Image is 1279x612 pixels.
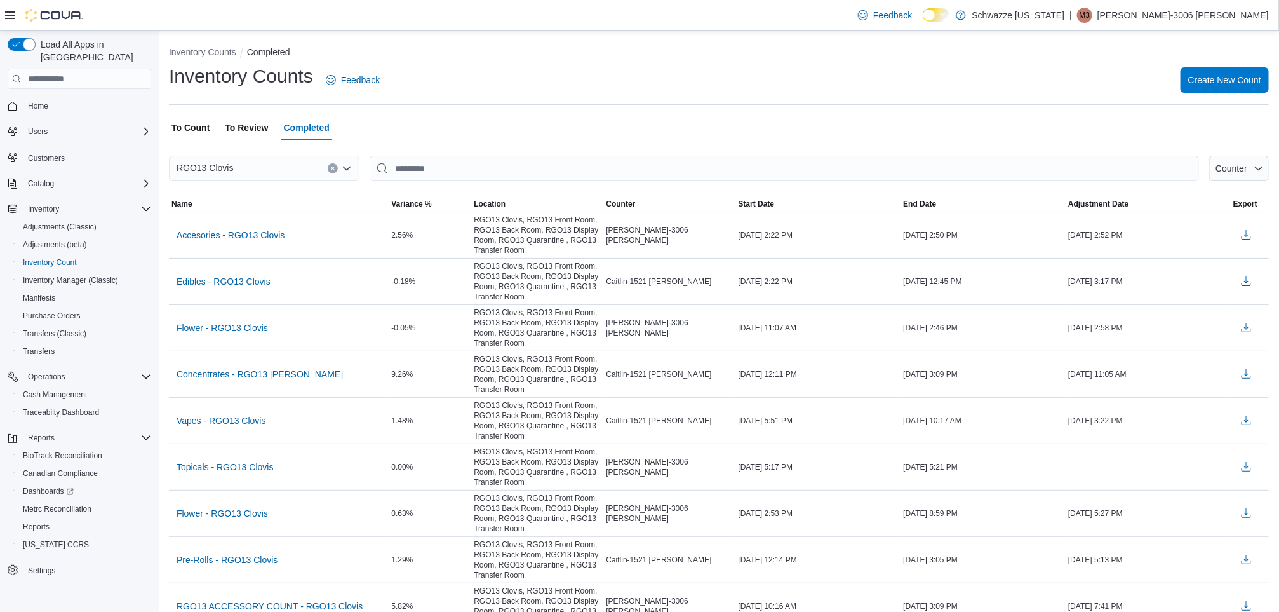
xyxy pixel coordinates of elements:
[18,405,151,420] span: Traceabilty Dashboard
[471,491,603,536] div: RGO13 Clovis, RGO13 Front Room, RGO13 Back Room, RGO13 Display Room, RGO13 Quarantine , RGO13 Tra...
[370,156,1199,181] input: This is a search bar. After typing your query, hit enter to filter the results lower in the page.
[23,222,97,232] span: Adjustments (Classic)
[23,563,60,578] a: Settings
[606,503,733,524] span: [PERSON_NAME]-3006 [PERSON_NAME]
[169,64,313,89] h1: Inventory Counts
[736,367,901,382] div: [DATE] 12:11 PM
[13,482,156,500] a: Dashboards
[13,307,156,325] button: Purchase Orders
[606,457,733,477] span: [PERSON_NAME]-3006 [PERSON_NAME]
[901,459,1066,475] div: [DATE] 5:21 PM
[23,430,151,445] span: Reports
[28,204,59,214] span: Inventory
[606,369,712,379] span: Caitlin-1521 [PERSON_NAME]
[903,199,936,209] span: End Date
[225,115,268,140] span: To Review
[171,199,192,209] span: Name
[18,484,151,499] span: Dashboards
[18,387,92,402] a: Cash Management
[1066,320,1231,336] div: [DATE] 2:58 PM
[736,196,901,212] button: Start Date
[341,74,380,86] span: Feedback
[13,518,156,536] button: Reports
[23,257,77,268] span: Inventory Count
[177,554,278,566] span: Pre-Rolls - RGO13 Clovis
[13,289,156,307] button: Manifests
[606,416,712,426] span: Caitlin-1521 [PERSON_NAME]
[23,201,64,217] button: Inventory
[13,343,156,360] button: Transfers
[471,212,603,258] div: RGO13 Clovis, RGO13 Front Room, RGO13 Back Room, RGO13 Display Room, RGO13 Quarantine , RGO13 Tra...
[18,501,151,517] span: Metrc Reconciliation
[18,519,151,534] span: Reports
[23,293,55,303] span: Manifests
[13,325,156,343] button: Transfers (Classic)
[23,369,70,384] button: Operations
[18,219,102,235] a: Adjustments (Classic)
[177,414,266,427] span: Vapes - RGO13 Clovis
[171,226,290,245] button: Accesories - RGO13 Clovis
[18,344,60,359] a: Transfers
[901,552,1066,568] div: [DATE] 3:05 PM
[1066,506,1231,521] div: [DATE] 5:27 PM
[18,219,151,235] span: Adjustments (Classic)
[389,459,471,475] div: 0.00%
[13,536,156,554] button: [US_STATE] CCRS
[177,507,268,520] span: Flower - RGO13 Clovis
[23,151,70,166] a: Customers
[18,326,91,341] a: Transfers (Classic)
[471,537,603,583] div: RGO13 Clovis, RGO13 Front Room, RGO13 Back Room, RGO13 Display Room, RGO13 Quarantine , RGO13 Tra...
[171,504,273,523] button: Flower - RGO13 Clovis
[389,196,471,212] button: Variance %
[873,9,912,22] span: Feedback
[23,407,99,418] span: Traceabilty Dashboard
[18,308,151,323] span: Purchase Orders
[471,305,603,351] div: RGO13 Clovis, RGO13 Front Room, RGO13 Back Room, RGO13 Display Room, RGO13 Quarantine , RGO13 Tra...
[171,550,283,569] button: Pre-Rolls - RGO13 Clovis
[739,199,775,209] span: Start Date
[736,274,901,289] div: [DATE] 2:22 PM
[23,149,151,165] span: Customers
[18,290,60,306] a: Manifests
[471,196,603,212] button: Location
[23,98,151,114] span: Home
[471,398,603,444] div: RGO13 Clovis, RGO13 Front Room, RGO13 Back Room, RGO13 Display Room, RGO13 Quarantine , RGO13 Tra...
[3,561,156,580] button: Settings
[901,413,1066,428] div: [DATE] 10:17 AM
[13,386,156,404] button: Cash Management
[18,237,92,252] a: Adjustments (beta)
[28,153,65,163] span: Customers
[901,274,1066,289] div: [DATE] 12:45 PM
[18,326,151,341] span: Transfers (Classic)
[18,537,94,552] a: [US_STATE] CCRS
[23,504,91,514] span: Metrc Reconciliation
[389,506,471,521] div: 0.63%
[1066,552,1231,568] div: [DATE] 5:13 PM
[901,228,1066,243] div: [DATE] 2:50 PM
[18,344,151,359] span: Transfers
[606,276,712,287] span: Caitlin-1521 [PERSON_NAME]
[13,500,156,518] button: Metrc Reconciliation
[1233,199,1257,209] span: Export
[1066,367,1231,382] div: [DATE] 11:05 AM
[736,228,901,243] div: [DATE] 2:22 PM
[18,519,55,534] a: Reports
[1097,8,1269,23] p: [PERSON_NAME]-3006 [PERSON_NAME]
[13,404,156,421] button: Traceabilty Dashboard
[389,320,471,336] div: -0.05%
[18,255,82,270] a: Inventory Count
[23,451,102,461] span: BioTrack Reconciliation
[177,461,274,473] span: Topicals - RGO13 Clovis
[736,413,901,428] div: [DATE] 5:51 PM
[18,273,123,288] a: Inventory Manager (Classic)
[23,176,151,191] span: Catalog
[1066,228,1231,243] div: [DATE] 2:52 PM
[1077,8,1092,23] div: Marisa-3006 Romero
[736,506,901,521] div: [DATE] 2:53 PM
[23,176,59,191] button: Catalog
[1066,413,1231,428] div: [DATE] 3:22 PM
[736,552,901,568] div: [DATE] 12:14 PM
[13,447,156,465] button: BioTrack Reconciliation
[18,466,151,481] span: Canadian Compliance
